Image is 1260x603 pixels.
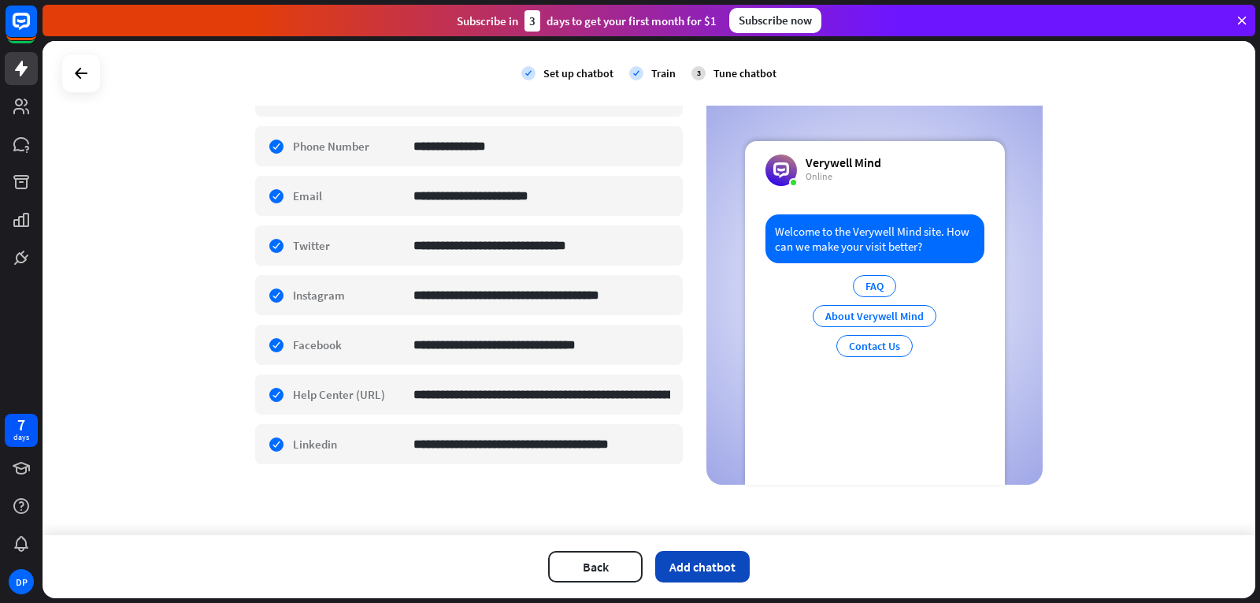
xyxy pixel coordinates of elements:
div: Tune chatbot [713,66,776,80]
button: Add chatbot [655,551,750,583]
i: check [629,66,643,80]
div: About Verywell Mind [813,305,936,327]
div: days [13,432,29,443]
div: FAQ [853,275,896,297]
div: 3 [524,10,540,32]
div: DP [9,569,34,594]
div: Welcome to the Verywell Mind site. How can we make your visit better? [765,214,984,263]
div: Online [806,170,881,183]
button: Back [548,551,643,583]
div: Set up chatbot [543,66,613,80]
i: check [521,66,535,80]
div: Subscribe in days to get your first month for $1 [457,10,717,32]
div: Verywell Mind [806,154,881,170]
div: 3 [691,66,706,80]
div: 7 [17,418,25,432]
button: Open LiveChat chat widget [13,6,60,54]
div: Train [651,66,676,80]
div: Subscribe now [729,8,821,33]
a: 7 days [5,414,38,447]
div: Contact Us [836,335,913,357]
